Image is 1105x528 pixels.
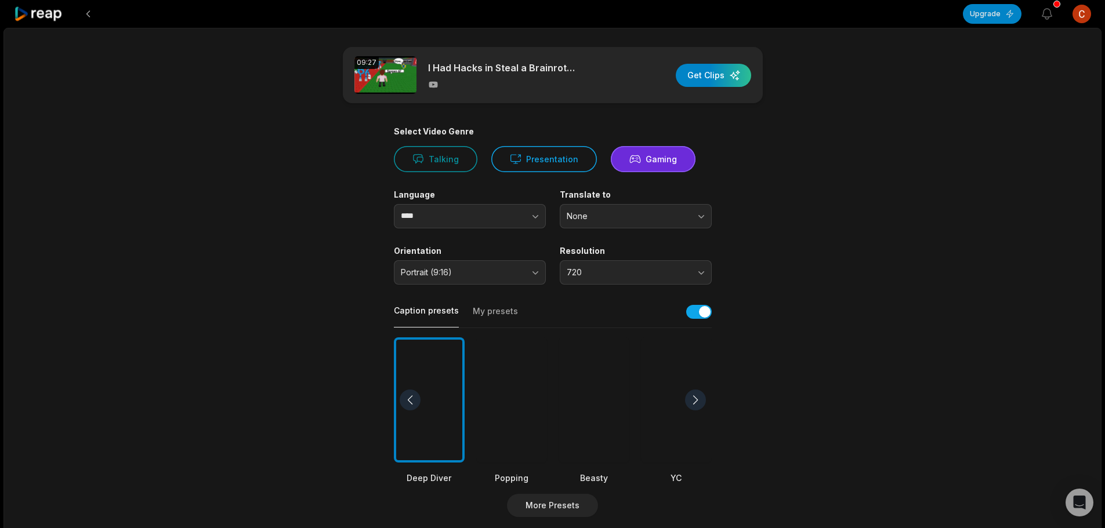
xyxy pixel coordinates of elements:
span: 720 [567,267,689,278]
button: More Presets [507,494,598,517]
button: Talking [394,146,477,172]
p: I Had Hacks in Steal a Brainrot… [428,61,575,75]
span: None [567,211,689,221]
label: Language [394,190,546,200]
button: Presentation [491,146,597,172]
div: Select Video Genre [394,126,712,137]
button: My presets [473,305,518,327]
div: Popping [476,472,547,484]
div: YC [641,472,712,484]
button: Caption presets [394,305,459,327]
label: Translate to [560,190,712,200]
button: Get Clips [676,64,751,87]
div: Deep Diver [394,472,465,484]
button: Gaming [611,146,695,172]
label: Resolution [560,246,712,256]
button: None [560,204,712,228]
span: Portrait (9:16) [401,267,523,278]
button: Portrait (9:16) [394,260,546,285]
button: Upgrade [963,4,1021,24]
div: 09:27 [354,56,379,69]
div: Beasty [559,472,629,484]
div: Open Intercom Messenger [1066,489,1093,516]
label: Orientation [394,246,546,256]
button: 720 [560,260,712,285]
